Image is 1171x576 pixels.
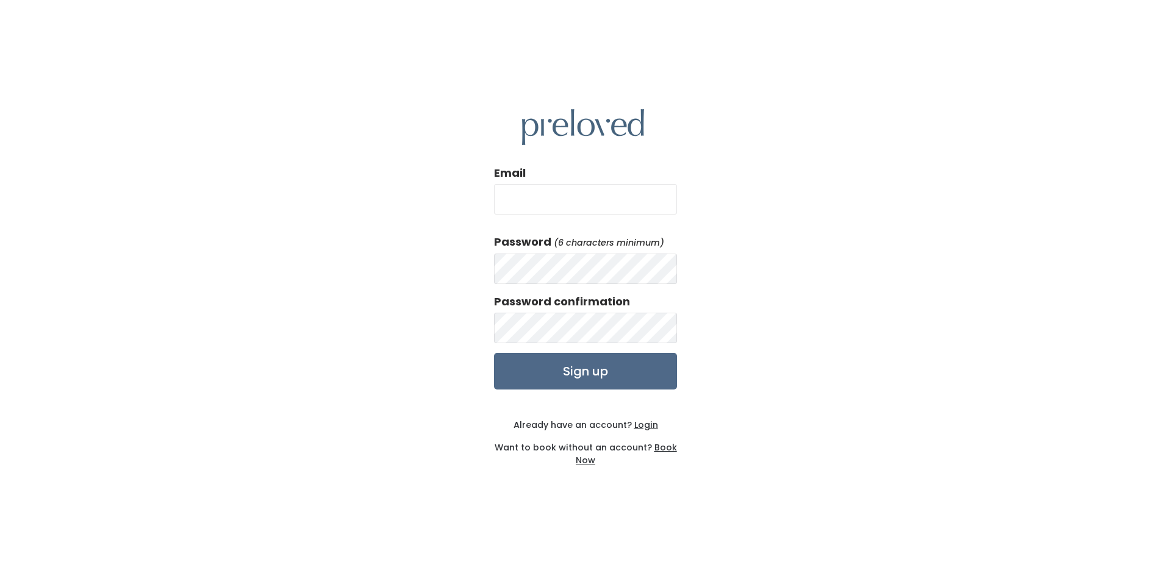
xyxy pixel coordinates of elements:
a: Book Now [576,441,677,466]
img: preloved logo [522,109,644,145]
label: Email [494,165,526,181]
input: Sign up [494,353,677,389]
a: Login [632,419,658,431]
label: Password confirmation [494,294,630,310]
label: Password [494,234,551,250]
u: Login [634,419,658,431]
em: (6 characters minimum) [554,236,664,249]
div: Already have an account? [494,419,677,432]
div: Want to book without an account? [494,432,677,467]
